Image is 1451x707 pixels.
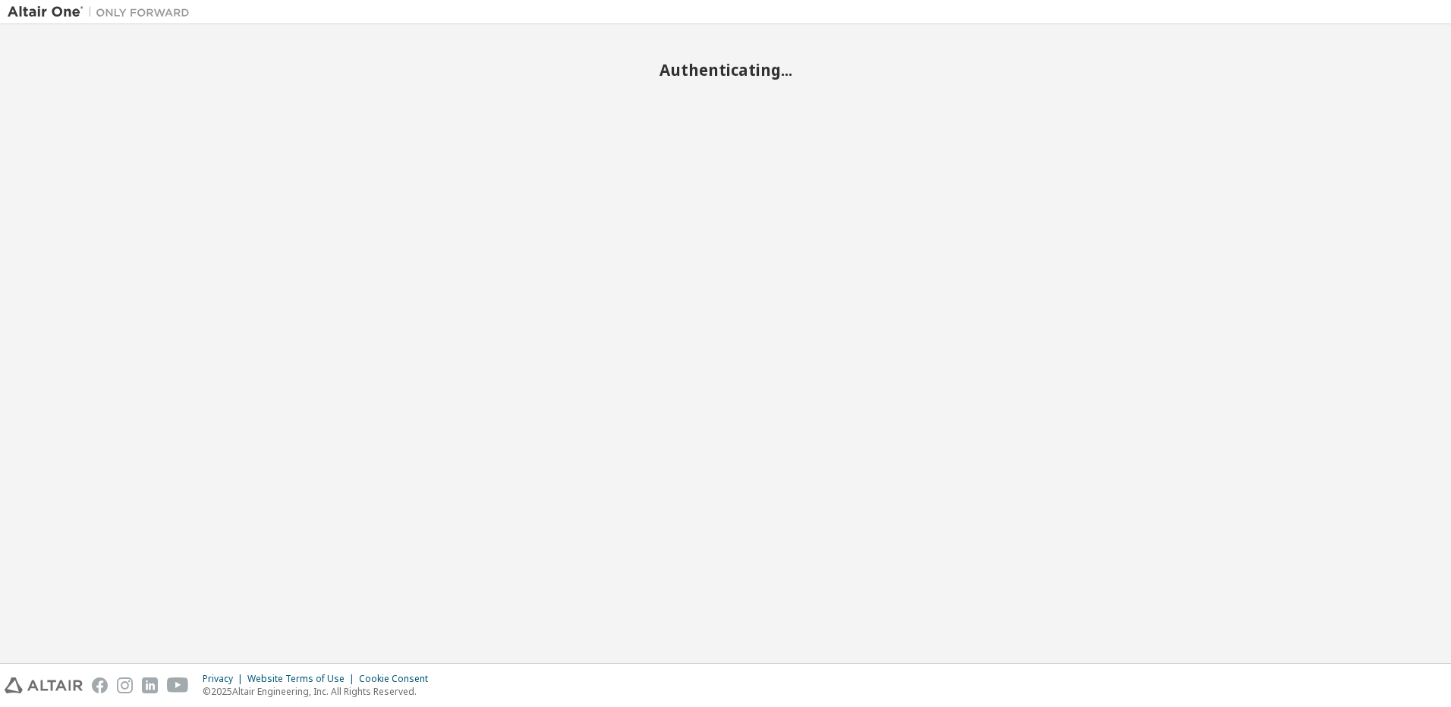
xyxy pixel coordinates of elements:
[92,677,108,693] img: facebook.svg
[5,677,83,693] img: altair_logo.svg
[142,677,158,693] img: linkedin.svg
[8,5,197,20] img: Altair One
[203,673,247,685] div: Privacy
[117,677,133,693] img: instagram.svg
[359,673,437,685] div: Cookie Consent
[203,685,437,698] p: © 2025 Altair Engineering, Inc. All Rights Reserved.
[8,60,1443,80] h2: Authenticating...
[247,673,359,685] div: Website Terms of Use
[167,677,189,693] img: youtube.svg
